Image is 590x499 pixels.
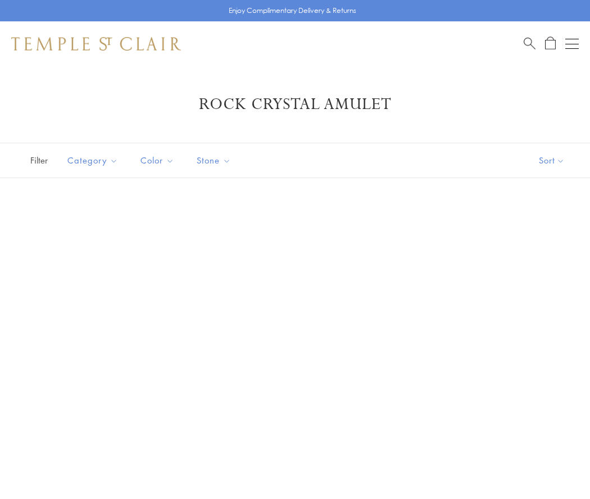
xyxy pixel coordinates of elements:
[132,148,183,173] button: Color
[545,37,556,51] a: Open Shopping Bag
[62,153,126,167] span: Category
[11,37,181,51] img: Temple St. Clair
[135,153,183,167] span: Color
[59,148,126,173] button: Category
[188,148,239,173] button: Stone
[28,94,562,115] h1: Rock Crystal Amulet
[524,37,535,51] a: Search
[229,5,356,16] p: Enjoy Complimentary Delivery & Returns
[191,153,239,167] span: Stone
[565,37,579,51] button: Open navigation
[514,143,590,178] button: Show sort by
